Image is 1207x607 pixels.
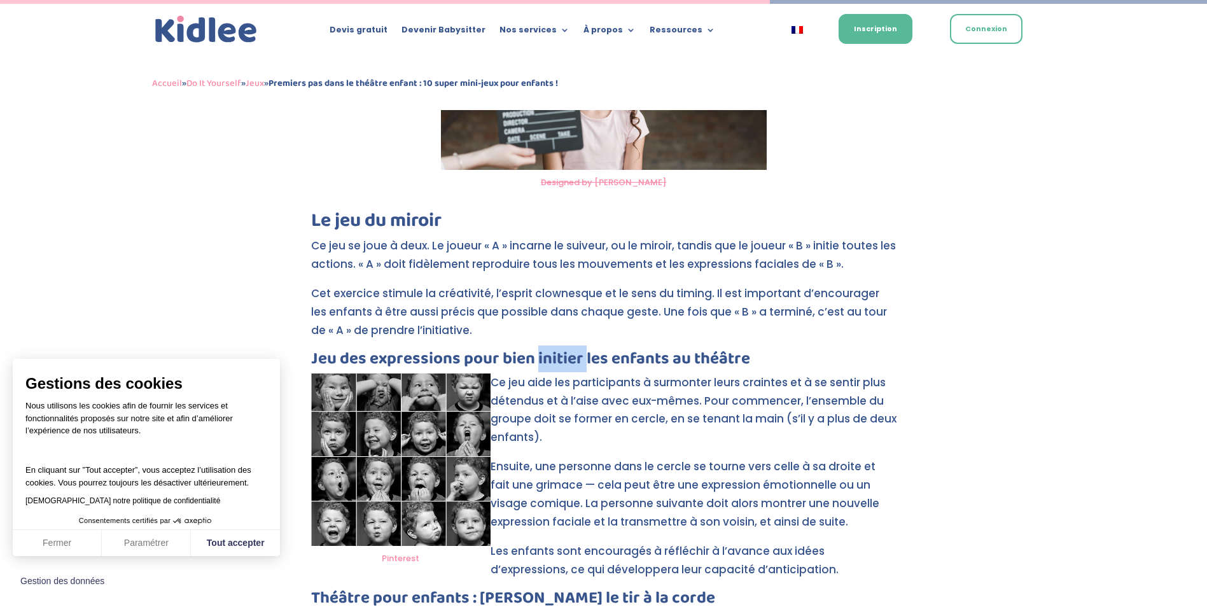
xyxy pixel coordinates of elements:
[311,457,897,542] p: Ensuite, une personne dans le cercle se tourne vers celle à sa droite et fait une grimace — cela ...
[839,14,912,44] a: Inscription
[152,76,558,91] span: » » »
[25,400,267,445] p: Nous utilisons les cookies afin de fournir les services et fonctionnalités proposés sur notre sit...
[311,351,897,373] h3: Jeu des expressions pour bien initier les enfants au théâtre
[792,26,803,34] img: Français
[541,176,666,188] a: Designed by [PERSON_NAME]
[25,374,267,393] span: Gestions des cookies
[311,542,897,590] p: Les enfants sont encouragés à réfléchir à l’avance aux idées d’expressions, ce qui développera le...
[152,13,260,46] img: logo_kidlee_bleu
[152,13,260,46] a: Kidlee Logo
[311,373,491,546] img: Théâtre enfants : jeu des expressions, photo d'enfants
[13,568,112,595] button: Fermer le widget sans consentement
[311,373,897,458] p: Ce jeu aide les participants à surmonter leurs craintes et à se sentir plus détendus et à l’aise ...
[79,517,171,524] span: Consentements certifiés par
[152,76,182,91] a: Accueil
[650,25,715,39] a: Ressources
[311,284,897,351] p: Cet exercice stimule la créativité, l’esprit clownesque et le sens du timing. Il est important d’...
[186,76,241,91] a: Do It Yourself
[13,530,102,557] button: Fermer
[311,211,897,237] h2: Le jeu du miroir
[269,76,558,91] strong: Premiers pas dans le théâtre enfant : 10 super mini-jeux pour enfants !
[191,530,280,557] button: Tout accepter
[950,14,1022,44] a: Connexion
[73,513,220,529] button: Consentements certifiés par
[25,496,220,505] a: [DEMOGRAPHIC_DATA] notre politique de confidentialité
[102,530,191,557] button: Paramétrer
[382,552,419,564] a: Pinterest
[499,25,569,39] a: Nos services
[246,76,264,91] a: Jeux
[401,25,485,39] a: Devenir Babysitter
[583,25,636,39] a: À propos
[25,452,267,489] p: En cliquant sur ”Tout accepter”, vous acceptez l’utilisation des cookies. Vous pourrez toujours l...
[20,576,104,587] span: Gestion des données
[311,237,897,284] p: Ce jeu se joue à deux. Le joueur « A » incarne le suiveur, ou le miroir, tandis que le joueur « B...
[173,502,211,540] svg: Axeptio
[330,25,387,39] a: Devis gratuit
